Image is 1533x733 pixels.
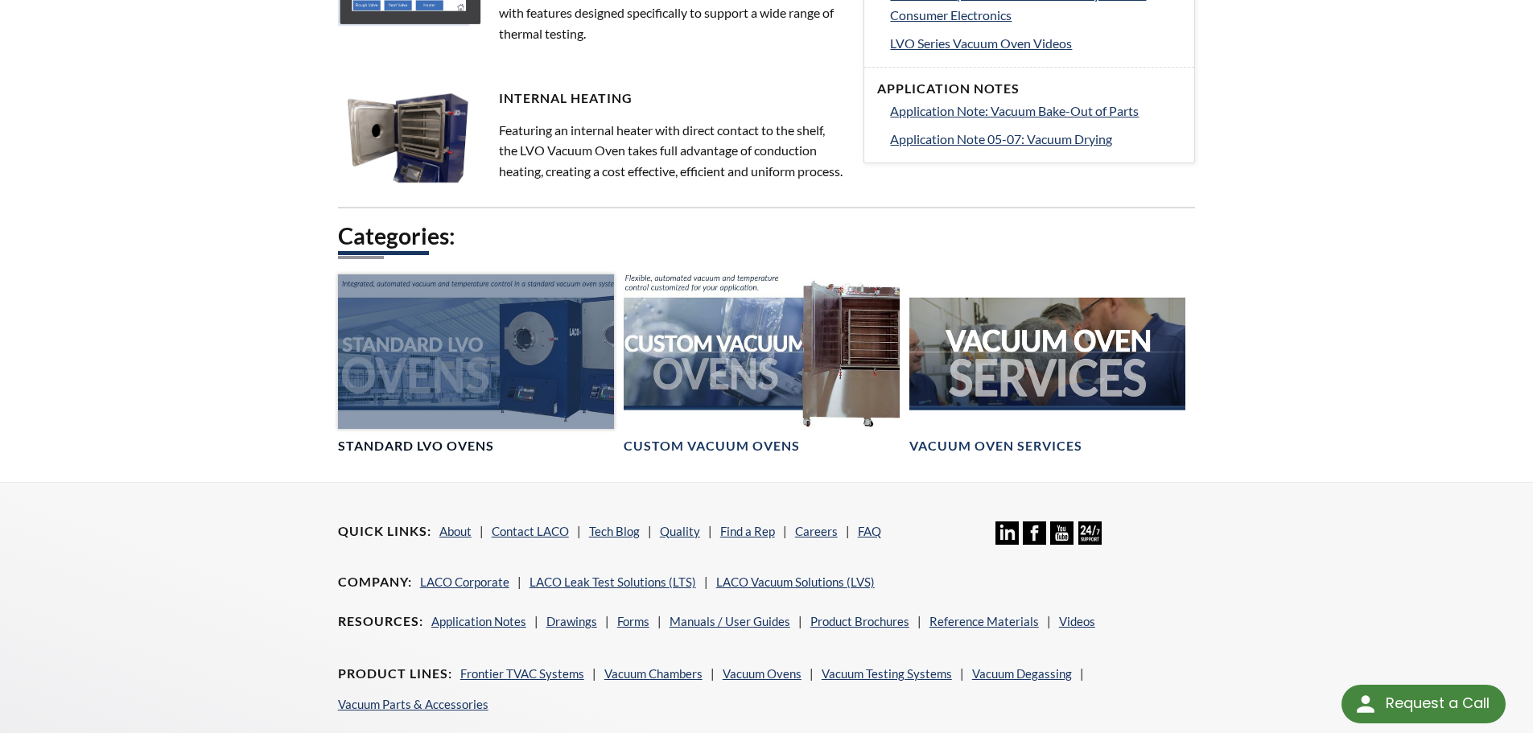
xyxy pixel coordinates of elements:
a: Custom Vacuum Ovens headerCustom Vacuum Ovens [624,274,900,455]
a: LACO Corporate [420,574,509,589]
a: LACO Leak Test Solutions (LTS) [530,574,696,589]
a: Application Note 05-07: Vacuum Drying [890,129,1181,150]
h4: Standard LVO Ovens [338,438,494,455]
h4: Resources [338,613,423,630]
h4: Application Notes [877,80,1181,97]
a: Frontier TVAC Systems [460,666,584,681]
h4: Vacuum Oven Services [909,438,1082,455]
a: LVO Series Vacuum Oven Videos [890,33,1181,54]
a: Standard LVO Ovens headerStandard LVO Ovens [338,274,614,455]
h4: Custom Vacuum Ovens [624,438,800,455]
a: Product Brochures [810,614,909,628]
a: Application Notes [431,614,526,628]
span: Application Note: Vacuum Bake-Out of Parts [890,103,1139,118]
a: Manuals / User Guides [670,614,790,628]
a: Vacuum Ovens [723,666,802,681]
a: Forms [617,614,649,628]
img: 24/7 Support Icon [1078,521,1102,545]
a: Reference Materials [929,614,1039,628]
a: Vacuum Chambers [604,666,703,681]
a: Vacuum Degassing [972,666,1072,681]
a: Vacuum Testing Systems [822,666,952,681]
a: Tech Blog [589,524,640,538]
a: Careers [795,524,838,538]
h4: Quick Links [338,523,431,540]
a: LACO Vacuum Solutions (LVS) [716,574,875,589]
h4: Internal Heating [338,90,845,107]
span: Application Note 05-07: Vacuum Drying [890,131,1112,146]
a: Videos [1059,614,1095,628]
a: Application Note: Vacuum Bake-Out of Parts [890,101,1181,121]
p: Featuring an internal heater with direct contact to the shelf, the LVO Vacuum Oven takes full adv... [338,120,845,182]
a: Quality [660,524,700,538]
div: Request a Call [1386,685,1490,722]
a: Vacuum Parts & Accessories [338,697,488,711]
h4: Company [338,574,412,591]
h4: Product Lines [338,665,452,682]
a: 24/7 Support [1078,533,1102,547]
a: Vacuum Oven Service headerVacuum Oven Services [909,274,1185,455]
img: round button [1353,691,1378,717]
a: Drawings [546,614,597,628]
a: About [439,524,472,538]
span: LVO Series Vacuum Oven Videos [890,35,1072,51]
a: Find a Rep [720,524,775,538]
img: LVO-4-shelves.jpg [338,90,499,187]
a: Contact LACO [492,524,569,538]
h2: Categories: [338,221,1196,251]
a: FAQ [858,524,881,538]
div: Request a Call [1341,685,1506,723]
